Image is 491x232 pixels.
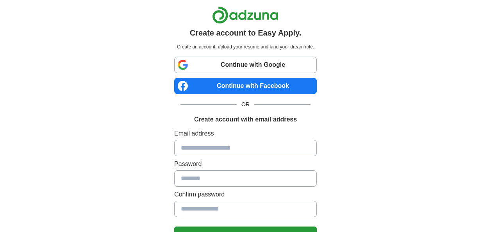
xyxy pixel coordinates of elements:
h1: Create account to Easy Apply. [190,27,302,39]
label: Confirm password [174,190,317,199]
p: Create an account, upload your resume and land your dream role. [176,43,315,50]
h1: Create account with email address [194,115,297,124]
label: Password [174,159,317,169]
a: Continue with Google [174,57,317,73]
a: Continue with Facebook [174,78,317,94]
img: Adzuna logo [212,6,279,24]
span: OR [237,100,254,109]
label: Email address [174,129,317,138]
